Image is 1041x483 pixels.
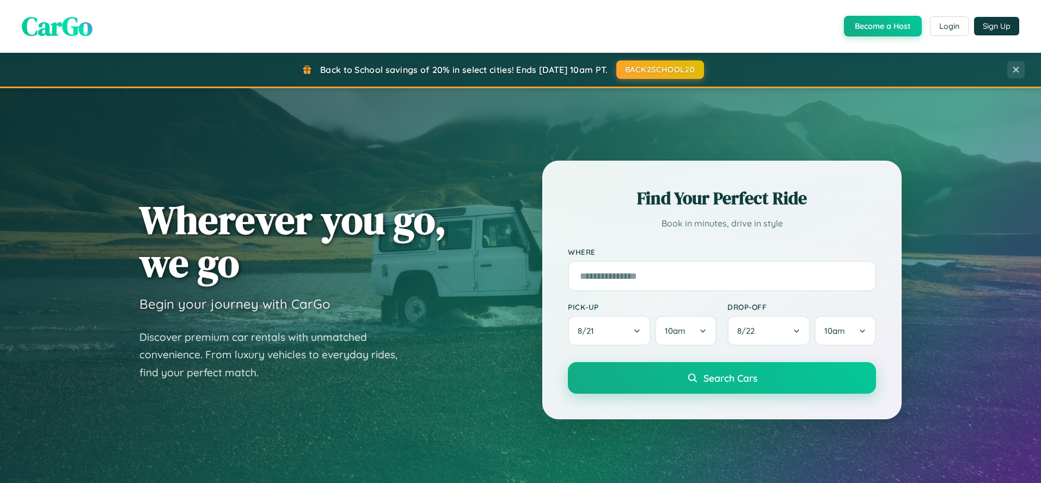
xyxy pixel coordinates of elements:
[727,302,876,311] label: Drop-off
[930,16,969,36] button: Login
[568,316,651,346] button: 8/21
[824,326,845,336] span: 10am
[815,316,876,346] button: 10am
[568,247,876,256] label: Where
[665,326,685,336] span: 10am
[139,296,330,312] h3: Begin your journey with CarGo
[22,8,93,44] span: CarGo
[568,186,876,210] h2: Find Your Perfect Ride
[139,198,446,284] h1: Wherever you go, we go
[568,302,717,311] label: Pick-up
[974,17,1019,35] button: Sign Up
[568,362,876,394] button: Search Cars
[703,372,757,384] span: Search Cars
[320,64,608,75] span: Back to School savings of 20% in select cities! Ends [DATE] 10am PT.
[737,326,760,336] span: 8 / 22
[568,216,876,231] p: Book in minutes, drive in style
[655,316,717,346] button: 10am
[727,316,810,346] button: 8/22
[844,16,922,36] button: Become a Host
[578,326,599,336] span: 8 / 21
[616,60,704,79] button: BACK2SCHOOL20
[139,328,412,382] p: Discover premium car rentals with unmatched convenience. From luxury vehicles to everyday rides, ...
